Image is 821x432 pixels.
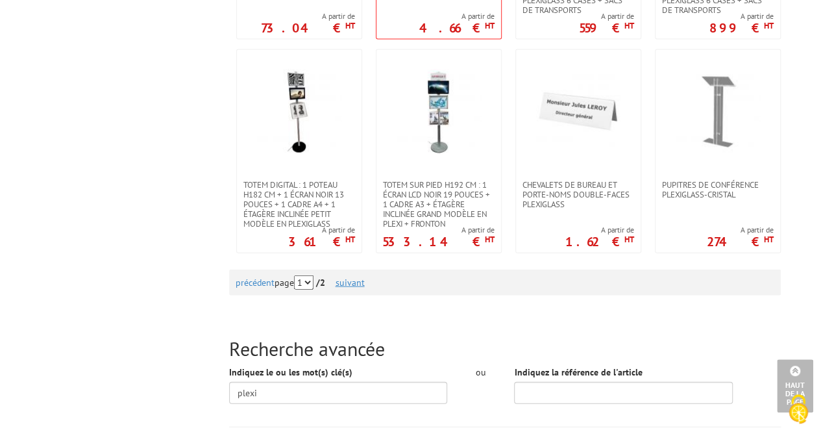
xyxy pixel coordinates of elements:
a: Totem digital : 1 poteau H182 cm + 1 écran noir 13 pouces + 1 cadre a4 + 1 étagère inclinée petit... [237,180,361,229]
span: A partir de [382,225,495,235]
a: Totem sur pied H192 cm : 1 écran LCD noir 19 pouces + 1 cadre A3 + étagère inclinée Grand modèle ... [376,180,501,229]
img: Pupitres de conférence plexiglass-cristal [676,70,760,154]
a: Haut de la page [777,359,813,413]
p: 361 € [288,238,355,246]
img: Totem digital : 1 poteau H182 cm + 1 écran noir 13 pouces + 1 cadre a4 + 1 étagère inclinée petit... [257,70,341,154]
sup: HT [485,20,495,31]
span: 2 [320,277,325,288]
sup: HT [764,234,774,245]
p: 274 € [707,238,774,246]
span: Totem digital : 1 poteau H182 cm + 1 écran noir 13 pouces + 1 cadre a4 + 1 étagère inclinée petit... [243,180,355,229]
span: A partir de [707,225,774,235]
span: A partir de [579,11,634,21]
p: 1.62 € [565,238,634,246]
sup: HT [764,20,774,31]
img: Chevalets de bureau et porte-noms double-faces plexiglass [536,70,620,154]
span: Pupitres de conférence plexiglass-cristal [662,180,774,199]
label: Indiquez la référence de l'article [514,366,642,379]
sup: HT [345,234,355,245]
a: précédent [236,277,275,288]
span: A partir de [709,11,774,21]
sup: HT [485,234,495,245]
button: Cookies (fenêtre modale) [776,388,821,432]
a: Chevalets de bureau et porte-noms double-faces plexiglass [516,180,641,209]
p: 73.04 € [261,24,355,32]
span: A partir de [419,11,495,21]
strong: / [316,277,333,288]
sup: HT [624,20,634,31]
p: 899 € [709,24,774,32]
img: Totem sur pied H192 cm : 1 écran LCD noir 19 pouces + 1 cadre A3 + étagère inclinée Grand modèle ... [397,70,481,154]
sup: HT [345,20,355,31]
span: Chevalets de bureau et porte-noms double-faces plexiglass [522,180,634,209]
p: 559 € [579,24,634,32]
p: 533.14 € [382,238,495,246]
label: Indiquez le ou les mot(s) clé(s) [229,366,352,379]
span: A partir de [288,225,355,235]
sup: HT [624,234,634,245]
span: Totem sur pied H192 cm : 1 écran LCD noir 19 pouces + 1 cadre A3 + étagère inclinée Grand modèle ... [383,180,495,229]
img: Cookies (fenêtre modale) [782,393,815,426]
span: A partir de [261,11,355,21]
p: 4.66 € [419,24,495,32]
div: ou [467,366,495,379]
div: page [236,270,774,296]
h2: Recherche avancée [229,338,781,359]
a: Pupitres de conférence plexiglass-cristal [656,180,780,199]
span: A partir de [565,225,634,235]
a: suivant [336,277,365,288]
